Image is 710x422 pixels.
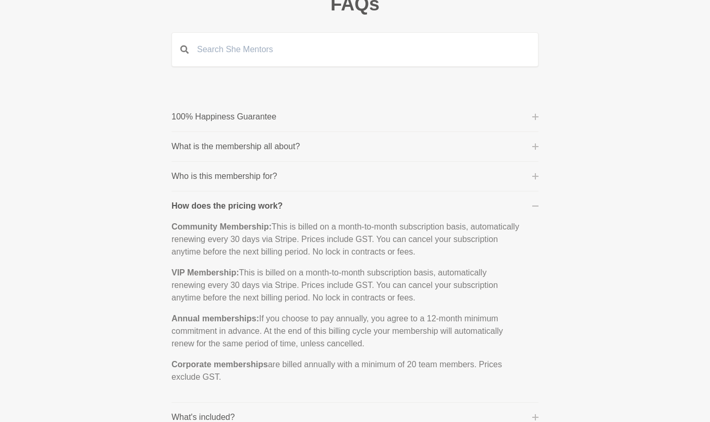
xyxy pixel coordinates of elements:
[172,200,283,212] p: How does the pricing work?
[172,267,522,304] p: This is billed on a month-to-month subscription basis, automatically renewing every 30 days via S...
[172,222,272,231] strong: Community Membership:
[172,140,300,153] p: What is the membership all about?
[172,360,268,369] strong: Corporate memberships
[172,358,522,383] p: are billed annually with a minimum of 20 team members. Prices exclude GST.
[172,221,522,258] p: This is billed on a month-to-month subscription basis, automatically renewing every 30 days via S...
[189,33,538,66] input: Search She Mentors
[172,314,259,323] strong: Annual memberships:
[172,170,277,183] p: Who is this membership for?
[172,312,522,350] p: If you choose to pay annually, you agree to a 12-month minimum commitment in advance. At the end ...
[172,111,538,123] button: 100% Happiness Guarantee
[172,200,538,212] button: How does the pricing work?
[172,111,276,123] p: 100% Happiness Guarantee
[172,170,538,183] button: Who is this membership for?
[172,268,239,277] strong: VIP Membership:
[172,140,538,153] button: What is the membership all about?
